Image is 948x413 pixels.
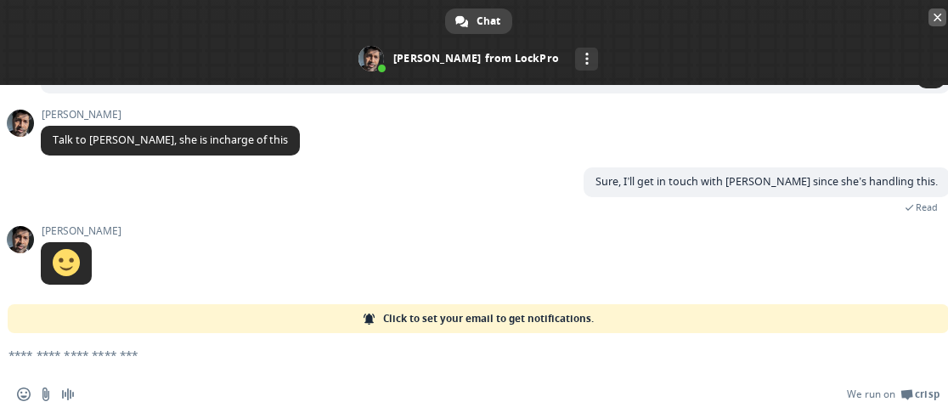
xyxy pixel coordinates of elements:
[61,388,75,401] span: Audio message
[575,48,598,71] div: More channels
[477,8,500,34] span: Chat
[17,388,31,401] span: Insert an emoji
[928,8,946,26] span: Close chat
[39,388,53,401] span: Send a file
[916,201,938,213] span: Read
[847,388,895,401] span: We run on
[445,8,512,34] div: Chat
[595,174,938,189] span: Sure, I’ll get in touch with [PERSON_NAME] since she’s handling this.
[847,388,940,401] a: We run onCrisp
[383,304,594,333] span: Click to set your email to get notifications.
[41,109,300,121] span: [PERSON_NAME]
[8,348,894,363] textarea: Compose your message...
[41,225,121,237] span: [PERSON_NAME]
[915,388,940,401] span: Crisp
[53,133,288,147] span: Talk to [PERSON_NAME], she is incharge of this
